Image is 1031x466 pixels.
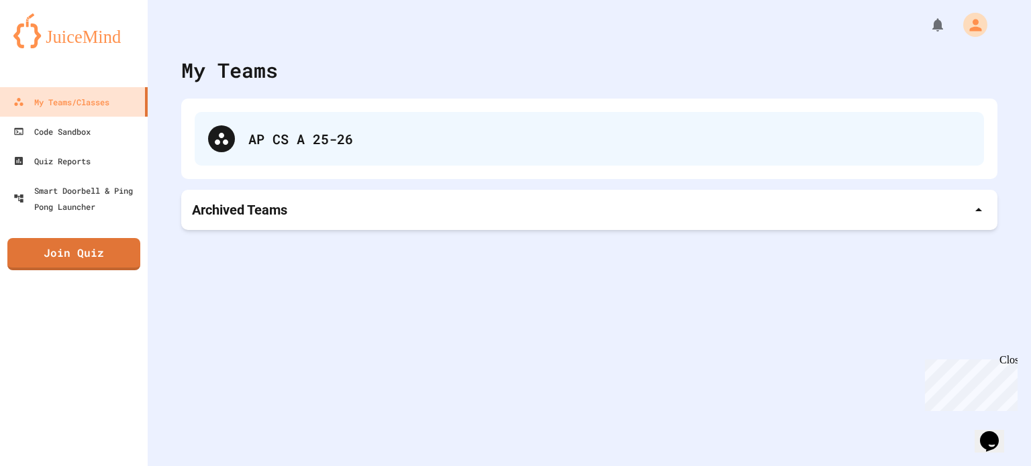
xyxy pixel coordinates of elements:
img: logo-orange.svg [13,13,134,48]
a: Join Quiz [7,238,140,270]
div: Smart Doorbell & Ping Pong Launcher [13,182,142,215]
div: My Account [949,9,991,40]
iframe: chat widget [975,412,1018,453]
div: My Notifications [905,13,949,36]
iframe: chat widget [920,354,1018,411]
div: Quiz Reports [13,153,91,169]
div: My Teams/Classes [13,94,109,110]
div: AP CS A 25-26 [195,112,984,166]
div: My Teams [181,55,278,85]
p: Archived Teams [192,200,287,219]
div: Chat with us now!Close [5,5,93,85]
div: Code Sandbox [13,123,91,139]
div: AP CS A 25-26 [248,129,971,149]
